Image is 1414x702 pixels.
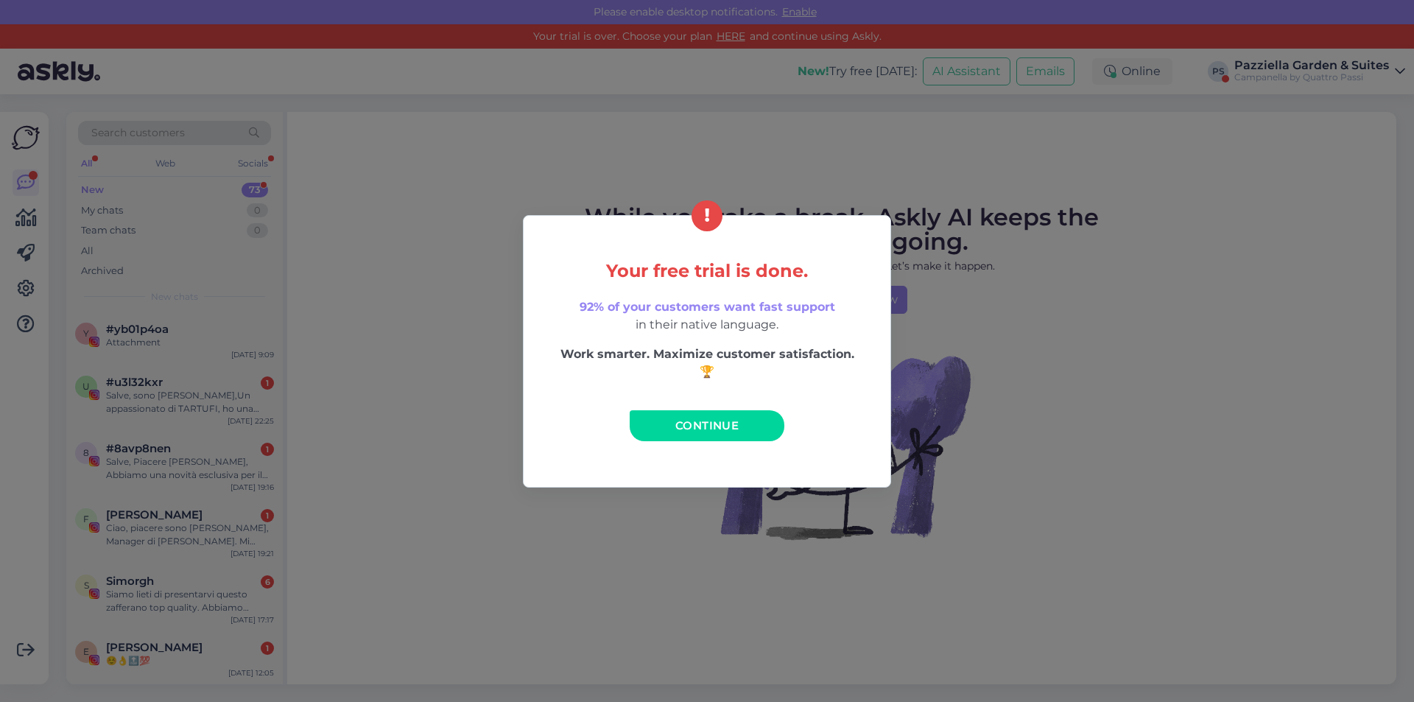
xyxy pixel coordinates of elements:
[555,298,859,334] p: in their native language.
[675,418,739,432] span: Continue
[580,300,835,314] span: 92% of your customers want fast support
[555,262,859,281] h5: Your free trial is done.
[555,345,859,381] p: Work smarter. Maximize customer satisfaction. 🏆
[630,410,784,441] a: Continue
